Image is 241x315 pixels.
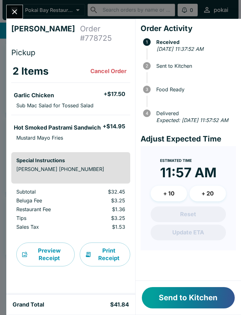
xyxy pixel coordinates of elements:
[141,134,236,144] h4: Adjust Expected Time
[16,135,63,141] p: Mustard Mayo Fries
[151,186,187,201] button: + 10
[88,65,129,77] button: Cancel Order
[142,287,235,308] button: Send to Kitchen
[157,46,203,52] em: [DATE] 11:37:52 AM
[11,189,130,232] table: orders table
[156,117,228,123] em: Expected: [DATE] 11:57:52 AM
[83,197,125,204] p: $3.25
[16,166,125,172] p: [PERSON_NAME] [PHONE_NUMBER]
[14,92,54,99] h5: Garlic Chicken
[153,87,236,92] span: Food Ready
[110,301,129,308] h5: $41.84
[14,124,101,131] h5: Hot Smoked Pastrami Sandwich
[11,60,130,147] table: orders table
[16,243,75,266] button: Preview Receipt
[80,243,130,266] button: Print Receipt
[141,24,236,33] h4: Order Activity
[16,224,73,230] p: Sales Tax
[16,197,73,204] p: Beluga Fee
[16,102,94,109] p: Sub Mac Salad for Tossed Salad
[160,158,192,163] span: Estimated Time
[190,186,226,201] button: + 20
[80,24,130,43] h4: Order # 778725
[83,224,125,230] p: $1.53
[103,123,125,130] h5: + $14.95
[83,206,125,212] p: $1.36
[83,189,125,195] p: $32.45
[83,215,125,221] p: $3.25
[153,39,236,45] span: Received
[146,40,148,45] text: 1
[153,110,236,116] span: Delivered
[7,5,23,19] button: Close
[13,301,44,308] h5: Grand Total
[11,48,35,57] span: Pickup
[13,65,49,77] h3: 2 Items
[11,24,80,43] h4: [PERSON_NAME]
[16,189,73,195] p: Subtotal
[104,90,125,98] h5: + $17.50
[16,215,73,221] p: Tips
[153,63,236,69] span: Sent to Kitchen
[145,111,148,116] text: 4
[146,87,148,92] text: 3
[16,157,125,163] h6: Special Instructions
[16,206,73,212] p: Restaurant Fee
[146,63,148,68] text: 2
[160,164,217,181] time: 11:57 AM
